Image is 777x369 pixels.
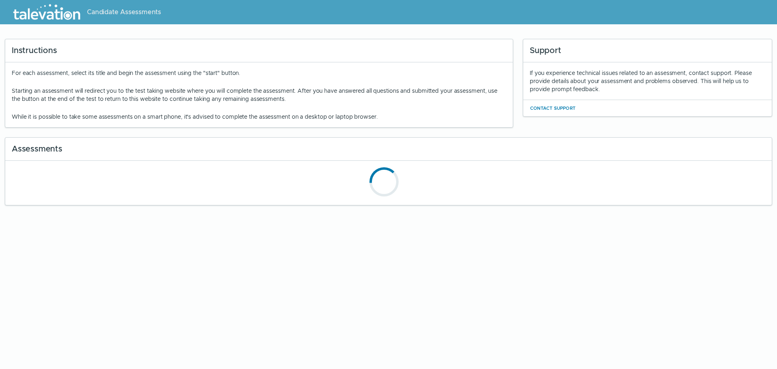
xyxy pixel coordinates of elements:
p: Starting an assessment will redirect you to the test taking website where you will complete the a... [12,87,506,103]
img: Talevation_Logo_Transparent_white.png [10,2,84,22]
span: Candidate Assessments [87,7,161,17]
div: For each assessment, select its title and begin the assessment using the "start" button. [12,69,506,121]
button: Contact Support [530,103,576,113]
p: While it is possible to take some assessments on a smart phone, it's advised to complete the asse... [12,113,506,121]
div: If you experience technical issues related to an assessment, contact support. Please provide deta... [530,69,765,93]
div: Assessments [5,138,772,161]
div: Instructions [5,39,513,62]
div: Support [523,39,772,62]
